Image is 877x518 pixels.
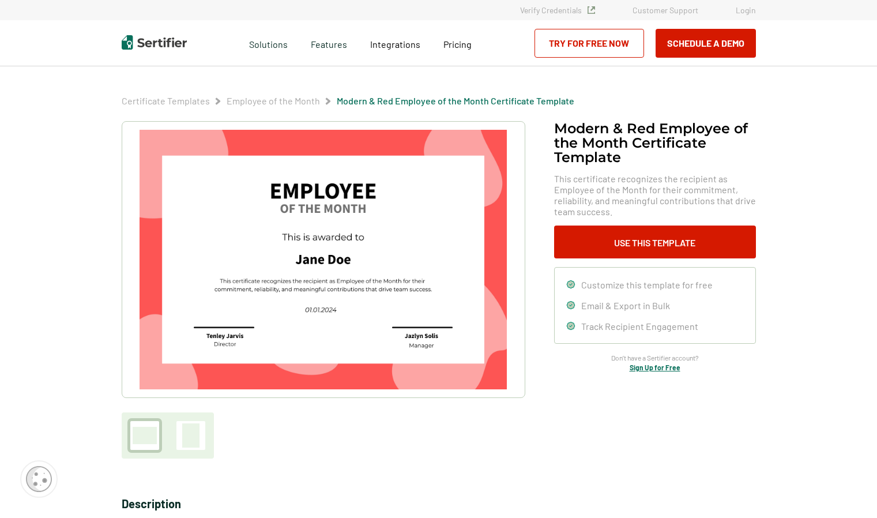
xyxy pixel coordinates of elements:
div: Breadcrumb [122,95,574,107]
a: Employee of the Month [227,95,320,106]
a: Integrations [370,36,420,50]
span: Pricing [443,39,472,50]
a: Verify Credentials [520,5,595,15]
span: Employee of the Month [227,95,320,107]
span: Description [122,497,181,511]
span: Certificate Templates [122,95,210,107]
img: Modern & Red Employee of the Month Certificate Template [140,130,506,389]
span: Track Recipient Engagement [581,321,698,332]
button: Schedule a Demo [656,29,756,58]
a: Certificate Templates [122,95,210,106]
span: Solutions [249,36,288,50]
iframe: Chat Widget [819,463,877,518]
span: Customize this template for free [581,279,713,290]
button: Use This Template [554,226,756,258]
span: Features [311,36,347,50]
img: Cookie Popup Icon [26,466,52,492]
a: Sign Up for Free [630,363,680,371]
span: This certificate recognizes the recipient as Employee of the Month for their commitment, reliabil... [554,173,756,217]
a: Pricing [443,36,472,50]
h1: Modern & Red Employee of the Month Certificate Template [554,121,756,164]
span: Modern & Red Employee of the Month Certificate Template [337,95,574,107]
span: Don’t have a Sertifier account? [611,352,699,363]
a: Customer Support [633,5,698,15]
span: Email & Export in Bulk [581,300,670,311]
img: Verified [588,6,595,14]
a: Login [736,5,756,15]
img: Sertifier | Digital Credentialing Platform [122,35,187,50]
a: Modern & Red Employee of the Month Certificate Template [337,95,574,106]
a: Try for Free Now [535,29,644,58]
span: Integrations [370,39,420,50]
